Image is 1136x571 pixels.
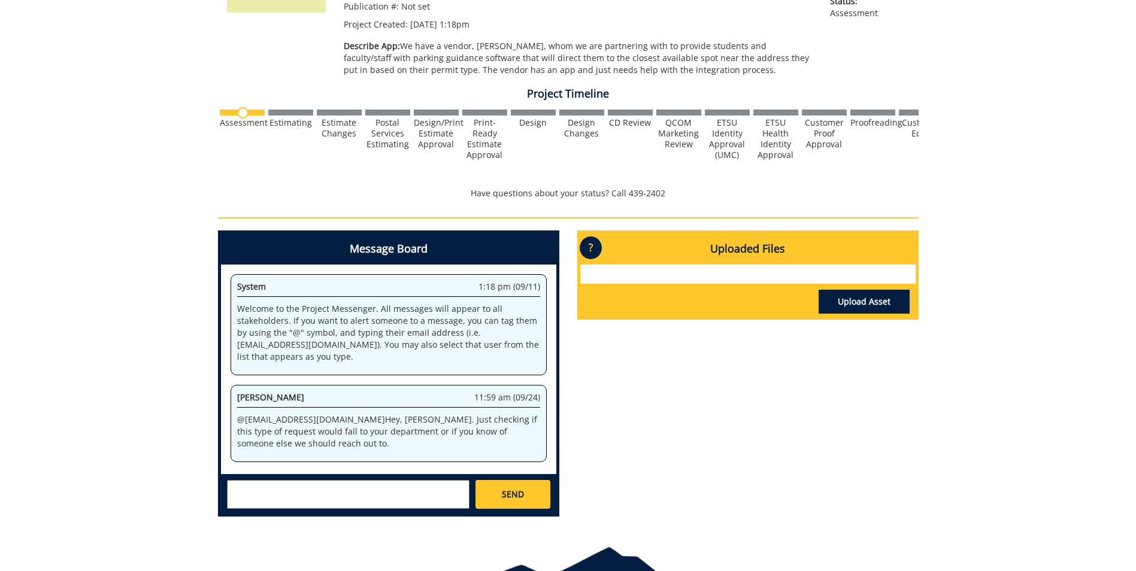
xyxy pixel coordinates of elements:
[237,414,540,449] p: @ [EMAIL_ADDRESS][DOMAIN_NAME] Hey, [PERSON_NAME]. Just checking if this type of request would fa...
[511,117,556,128] div: Design
[462,117,507,160] div: Print-Ready Estimate Approval
[218,187,919,199] p: Have questions about your status? Call 439-2402
[220,117,265,128] div: Assessment
[753,117,798,160] div: ETSU Health Identity Approval
[478,281,540,293] span: 1:18 pm (09/11)
[218,88,919,100] h4: Project Timeline
[410,19,469,30] span: [DATE] 1:18pm
[474,391,540,403] span: 11:59 am (09/24)
[365,117,410,150] div: Postal Services Estimating
[237,281,266,292] span: System
[414,117,459,150] div: Design/Print Estimate Approval
[401,1,430,12] span: Not set
[344,40,400,51] span: Describe App:
[344,40,813,76] p: We have a vendor, [PERSON_NAME], whom we are partnering with to provide students and faculty/staf...
[344,1,399,12] span: Publication #:
[580,233,916,265] h4: Uploaded Files
[237,107,249,119] img: no
[221,233,556,265] h4: Message Board
[819,290,910,314] a: Upload Asset
[344,19,408,30] span: Project Created:
[580,236,602,259] p: ?
[502,488,524,500] span: SEND
[608,117,653,128] div: CD Review
[237,391,304,403] span: [PERSON_NAME]
[559,117,604,139] div: Design Changes
[899,117,944,139] div: Customer Edits
[850,117,895,128] div: Proofreading
[268,117,313,128] div: Estimating
[227,480,469,509] textarea: messageToSend
[317,117,362,139] div: Estimate Changes
[237,303,540,363] p: Welcome to the Project Messenger. All messages will appear to all stakeholders. If you want to al...
[656,117,701,150] div: QCOM Marketing Review
[802,117,847,150] div: Customer Proof Approval
[705,117,750,160] div: ETSU Identity Approval (UMC)
[475,480,550,509] a: SEND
